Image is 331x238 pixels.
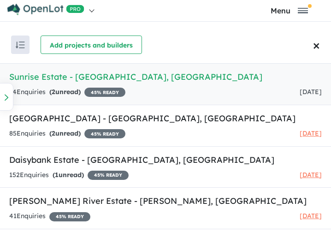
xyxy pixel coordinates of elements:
[249,6,329,15] button: Toggle navigation
[9,112,322,125] h5: [GEOGRAPHIC_DATA] - [GEOGRAPHIC_DATA] , [GEOGRAPHIC_DATA]
[53,171,84,179] strong: ( unread)
[9,87,125,98] div: 34 Enquir ies
[9,170,129,181] div: 152 Enquir ies
[16,42,25,48] img: sort.svg
[41,36,142,54] button: Add projects and builders
[313,33,320,57] span: ×
[310,26,331,63] button: Close
[9,71,322,83] h5: Sunrise Estate - [GEOGRAPHIC_DATA] , [GEOGRAPHIC_DATA]
[9,154,322,166] h5: Daisybank Estate - [GEOGRAPHIC_DATA] , [GEOGRAPHIC_DATA]
[300,129,322,137] span: [DATE]
[7,4,84,15] img: Openlot PRO Logo White
[300,212,322,220] span: [DATE]
[49,212,90,221] span: 45 % READY
[84,129,125,138] span: 45 % READY
[88,171,129,180] span: 45 % READY
[55,171,59,179] span: 1
[49,88,81,96] strong: ( unread)
[300,171,322,179] span: [DATE]
[9,128,125,139] div: 85 Enquir ies
[52,88,55,96] span: 2
[52,129,55,137] span: 2
[49,129,81,137] strong: ( unread)
[9,211,90,222] div: 41 Enquir ies
[300,88,322,96] span: [DATE]
[9,195,322,207] h5: [PERSON_NAME] River Estate - [PERSON_NAME] , [GEOGRAPHIC_DATA]
[84,88,125,97] span: 45 % READY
